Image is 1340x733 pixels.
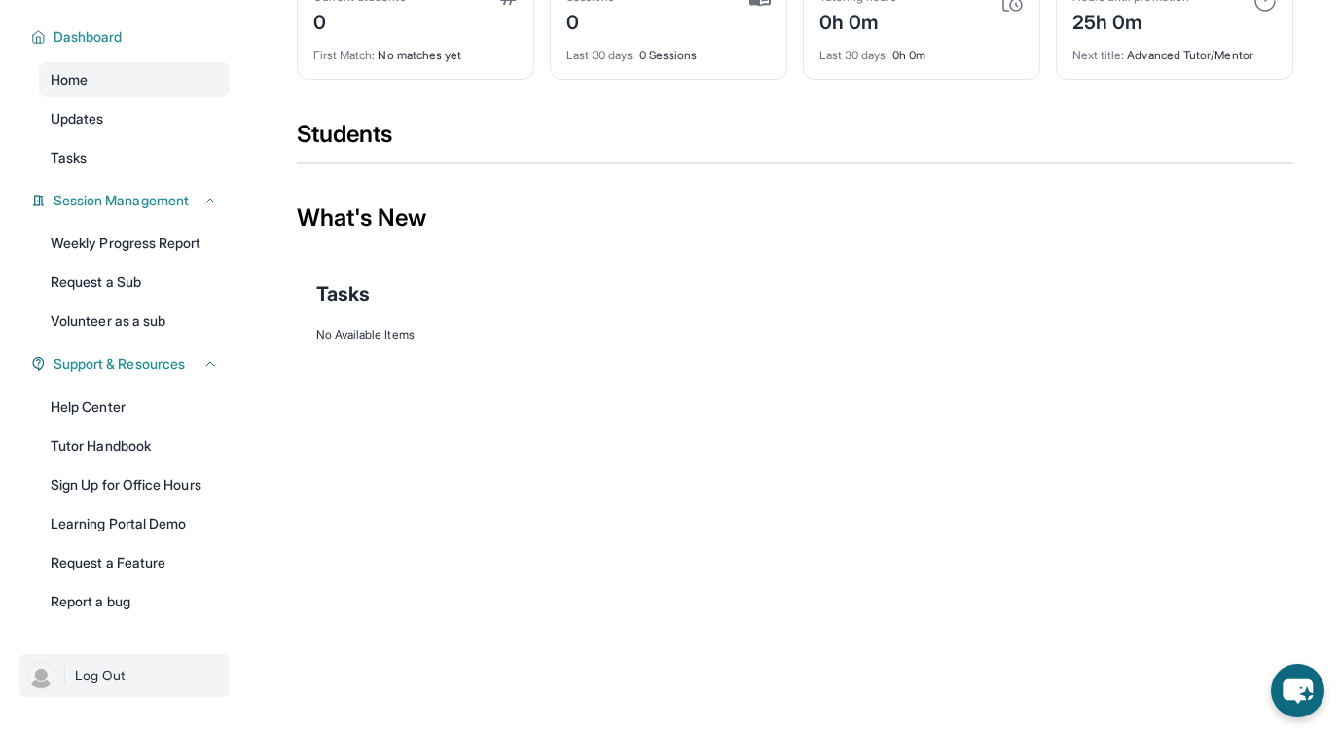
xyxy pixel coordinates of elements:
[39,584,230,619] a: Report a bug
[39,545,230,580] a: Request a Feature
[39,389,230,424] a: Help Center
[1072,48,1125,62] span: Next title :
[316,327,1274,343] div: No Available Items
[51,148,87,167] span: Tasks
[51,70,88,90] span: Home
[313,36,518,63] div: No matches yet
[54,191,189,210] span: Session Management
[39,62,230,97] a: Home
[297,119,1293,162] div: Students
[566,5,615,36] div: 0
[39,506,230,541] a: Learning Portal Demo
[75,666,126,685] span: Log Out
[39,101,230,136] a: Updates
[46,27,218,47] button: Dashboard
[51,109,104,128] span: Updates
[819,36,1024,63] div: 0h 0m
[313,5,406,36] div: 0
[1072,5,1189,36] div: 25h 0m
[316,280,370,308] span: Tasks
[46,354,218,374] button: Support & Resources
[54,354,185,374] span: Support & Resources
[27,662,54,689] img: user-img
[39,140,230,175] a: Tasks
[566,48,636,62] span: Last 30 days :
[39,428,230,463] a: Tutor Handbook
[39,467,230,502] a: Sign Up for Office Hours
[39,265,230,300] a: Request a Sub
[1271,664,1324,717] button: chat-button
[566,36,771,63] div: 0 Sessions
[62,664,67,687] span: |
[819,5,897,36] div: 0h 0m
[39,226,230,261] a: Weekly Progress Report
[819,48,889,62] span: Last 30 days :
[313,48,376,62] span: First Match :
[297,175,1293,261] div: What's New
[19,654,230,697] a: |Log Out
[54,27,123,47] span: Dashboard
[39,304,230,339] a: Volunteer as a sub
[1072,36,1277,63] div: Advanced Tutor/Mentor
[46,191,218,210] button: Session Management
